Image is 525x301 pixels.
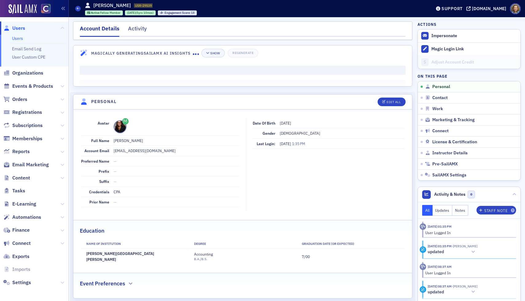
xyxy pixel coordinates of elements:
[201,49,224,57] button: Show
[425,230,512,235] div: User Logged In
[128,25,147,36] div: Activity
[114,136,239,145] dd: [PERSON_NAME]
[210,52,220,55] div: Show
[127,11,136,15] span: [DATE]
[98,121,109,125] span: Avatar
[99,169,109,174] span: Prefix
[194,257,207,261] span: B.A./B.S.
[189,239,297,249] th: Degree
[387,100,401,104] div: Edit All
[432,150,468,156] span: Instructor Details
[428,224,452,229] time: 8/21/2025 01:35 PM
[165,11,191,15] span: Engagement Score :
[3,135,42,142] a: Memberships
[89,199,109,204] span: Prior Name
[452,244,477,248] span: Stephanie Townsend
[114,199,117,204] span: —
[114,179,117,184] span: —
[418,42,520,56] button: Magic Login Link
[3,214,41,221] a: Automations
[189,249,297,264] td: Accounting
[3,109,42,116] a: Registrations
[432,106,443,112] span: Work
[3,201,36,207] a: E-Learning
[81,239,189,249] th: Name of Institution
[428,244,452,248] time: 8/21/2025 01:35 PM
[432,84,450,90] span: Personal
[3,148,30,155] a: Reports
[431,33,457,39] button: Impersonate
[3,279,31,286] a: Settings
[297,239,404,249] th: Graduation Date (Or Expected)
[12,54,45,60] a: User Custom CPE
[420,286,426,293] div: Update
[12,25,25,32] span: Users
[3,240,31,247] a: Connect
[431,60,517,65] div: Adjust Account Credit
[114,187,239,197] dd: CPA
[420,264,426,270] div: Activity
[434,191,465,198] span: Activity & Notes
[428,289,444,295] h5: updated
[114,169,117,174] span: —
[100,11,121,15] span: Fellow Member
[432,95,448,101] span: Contact
[12,36,23,41] a: Users
[91,98,116,105] h4: Personal
[466,6,508,11] button: [DOMAIN_NAME]
[80,25,119,37] div: Account Details
[12,214,41,221] span: Automations
[12,96,27,103] span: Orders
[432,161,458,167] span: Pre-SailAMX
[428,289,477,295] button: updated
[81,249,189,264] td: [PERSON_NAME][GEOGRAPHIC_DATA][PERSON_NAME]
[378,98,405,106] button: Edit All
[12,109,42,116] span: Registrations
[80,227,104,235] h2: Education
[433,205,453,216] button: Updates
[472,6,506,11] div: [DOMAIN_NAME]
[422,205,433,216] button: All
[428,264,452,269] time: 8/12/2025 08:37 AM
[484,209,507,212] div: Staff Note
[420,246,426,253] div: Update
[135,3,152,8] span: USR-29539
[280,141,292,146] span: [DATE]
[165,11,195,15] div: 18
[41,4,51,14] img: SailAMX
[476,206,516,214] button: Staff Note
[12,148,30,155] span: Reports
[81,159,109,164] span: Preferred Name
[510,3,521,14] span: Profile
[3,122,43,129] a: Subscriptions
[302,254,310,259] span: 7/00
[418,56,520,69] a: Adjust Account Credit
[9,4,37,14] a: SailAMX
[12,70,43,76] span: Organizations
[12,227,30,233] span: Finance
[432,139,477,145] span: License & Certification
[257,141,275,146] span: Last Login:
[12,83,53,90] span: Events & Products
[3,96,27,103] a: Orders
[158,10,197,15] div: Engagement Score: 18
[3,266,30,273] a: Imports
[125,10,156,15] div: 2019-10-20 00:00:00
[91,50,193,56] h4: Magically Generating SailAMX AI Insights
[432,117,475,123] span: Marketing & Tracking
[292,141,305,146] span: 1:35 PM
[441,6,463,11] div: Support
[452,284,477,288] span: Stephanie Townsend
[85,10,123,15] div: Active: Active: Fellow Member
[12,46,41,52] a: Email Send Log
[87,11,121,15] a: Active Fellow Member
[37,4,51,14] a: View Homepage
[12,135,42,142] span: Memberships
[280,128,404,138] dd: [DEMOGRAPHIC_DATA]
[425,270,512,276] div: User Logged In
[253,121,275,125] span: Date of Birth
[12,240,31,247] span: Connect
[428,249,477,255] button: updated
[3,70,43,76] a: Organizations
[91,11,100,15] span: Active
